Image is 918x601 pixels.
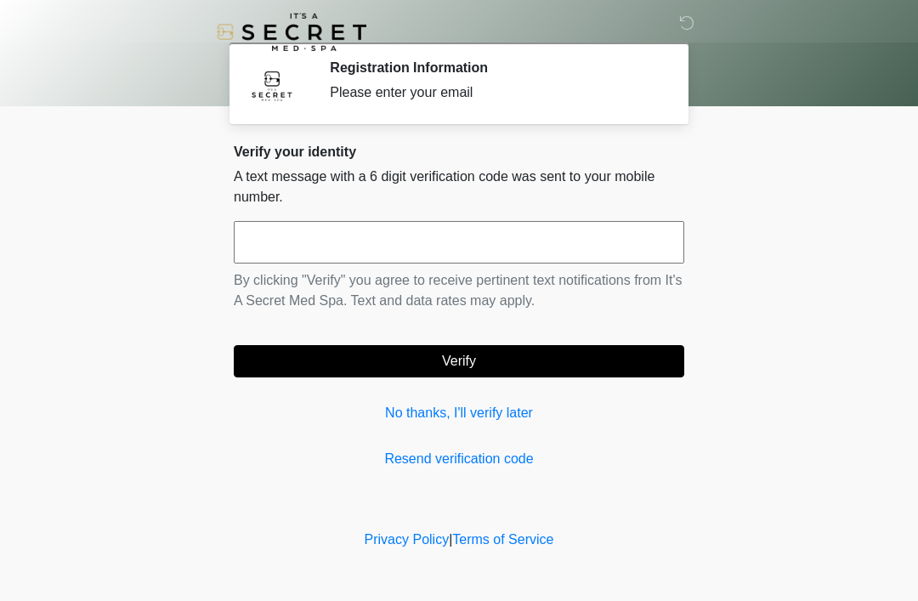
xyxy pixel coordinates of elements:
[452,532,553,547] a: Terms of Service
[330,82,659,103] div: Please enter your email
[217,13,366,51] img: It's A Secret Med Spa Logo
[246,60,297,111] img: Agent Avatar
[234,270,684,311] p: By clicking "Verify" you agree to receive pertinent text notifications from It's A Secret Med Spa...
[234,345,684,377] button: Verify
[330,60,659,76] h2: Registration Information
[365,532,450,547] a: Privacy Policy
[234,403,684,423] a: No thanks, I'll verify later
[449,532,452,547] a: |
[234,167,684,207] p: A text message with a 6 digit verification code was sent to your mobile number.
[234,144,684,160] h2: Verify your identity
[234,449,684,469] a: Resend verification code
